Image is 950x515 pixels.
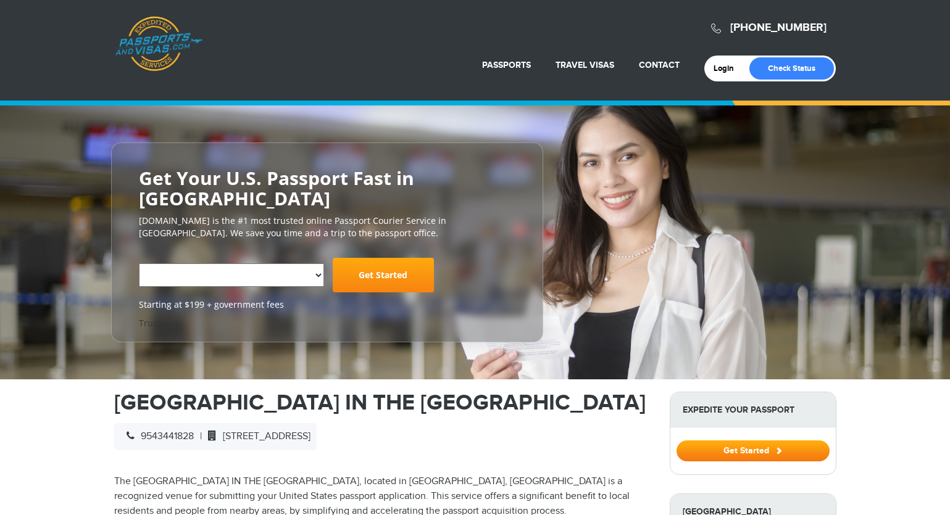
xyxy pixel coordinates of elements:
[115,16,202,72] a: Passports & [DOMAIN_NAME]
[730,21,827,35] a: [PHONE_NUMBER]
[677,440,830,461] button: Get Started
[333,258,434,292] a: Get Started
[677,445,830,455] a: Get Started
[120,431,194,442] span: 9543441828
[139,299,515,311] span: Starting at $199 + government fees
[556,60,614,70] a: Travel Visas
[714,64,743,73] a: Login
[139,317,179,329] a: Trustpilot
[639,60,680,70] a: Contact
[139,168,515,208] h2: Get Your U.S. Passport Fast in [GEOGRAPHIC_DATA]
[482,60,531,70] a: Passports
[139,215,515,239] p: [DOMAIN_NAME] is the #1 most trusted online Passport Courier Service in [GEOGRAPHIC_DATA]. We sav...
[202,431,310,442] span: [STREET_ADDRESS]
[114,392,651,414] h1: [GEOGRAPHIC_DATA] IN THE [GEOGRAPHIC_DATA]
[749,57,834,80] a: Check Status
[114,423,317,450] div: |
[670,392,836,427] strong: Expedite Your Passport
